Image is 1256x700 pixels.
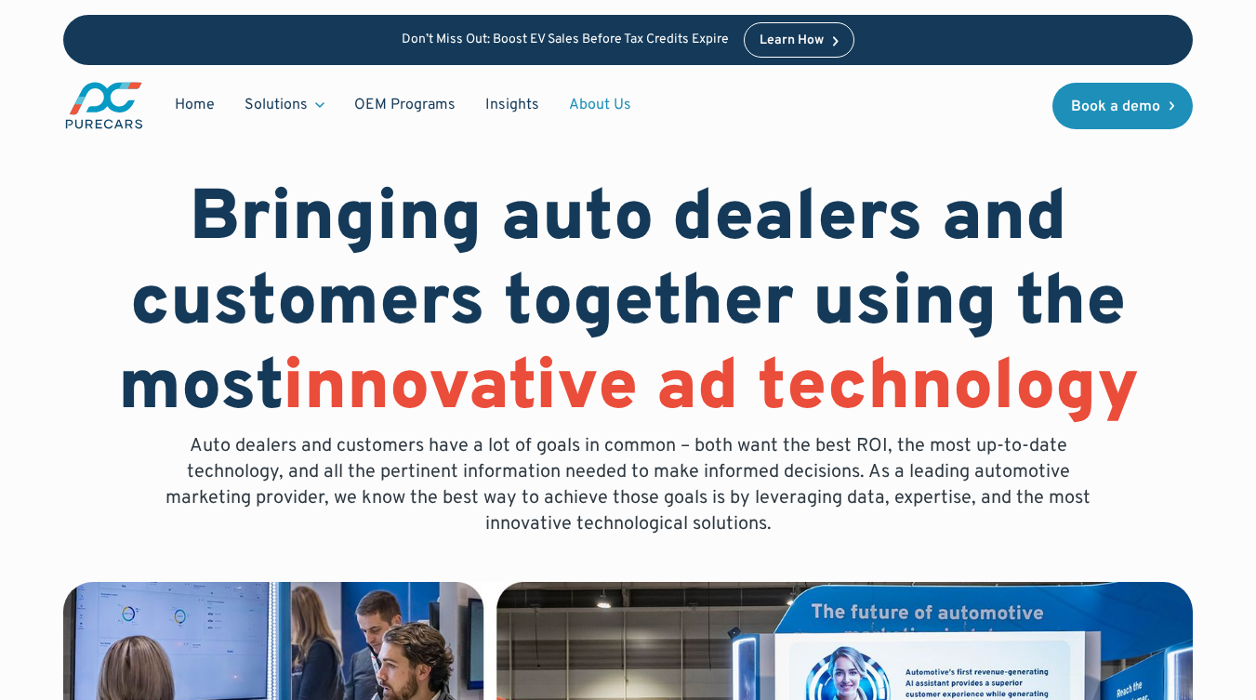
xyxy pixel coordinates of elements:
div: Solutions [245,95,308,115]
div: Learn How [760,34,824,47]
a: Home [160,87,230,123]
a: OEM Programs [339,87,470,123]
a: Learn How [744,22,854,58]
a: About Us [554,87,646,123]
a: Insights [470,87,554,123]
div: Book a demo [1071,99,1160,114]
h1: Bringing auto dealers and customers together using the most [63,178,1194,433]
p: Auto dealers and customers have a lot of goals in common – both want the best ROI, the most up-to... [152,433,1104,537]
a: main [63,80,145,131]
span: innovative ad technology [283,345,1139,434]
div: Solutions [230,87,339,123]
p: Don’t Miss Out: Boost EV Sales Before Tax Credits Expire [402,33,729,48]
a: Book a demo [1052,83,1194,129]
img: purecars logo [63,80,145,131]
